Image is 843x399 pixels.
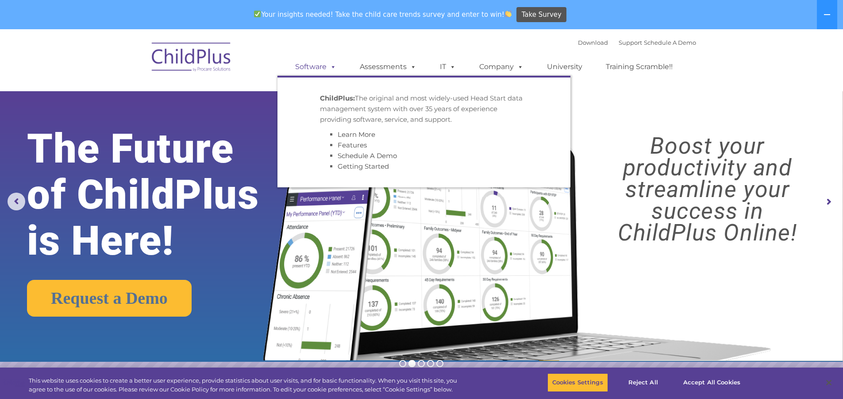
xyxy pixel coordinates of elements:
a: IT [431,58,465,76]
button: Close [819,373,839,392]
a: Features [338,141,367,149]
a: Training Scramble!! [597,58,681,76]
img: ChildPlus by Procare Solutions [147,36,236,81]
a: Getting Started [338,162,389,170]
button: Cookies Settings [547,373,608,392]
a: Learn More [338,130,375,139]
strong: ChildPlus: [320,94,355,102]
rs-layer: The Future of ChildPlus is Here! [27,126,296,264]
img: ✅ [254,11,261,17]
a: Download [578,39,608,46]
a: Request a Demo [27,280,192,317]
button: Accept All Cookies [678,373,745,392]
span: Phone number [123,95,161,101]
font: | [578,39,696,46]
a: Support [619,39,642,46]
span: Last name [123,58,150,65]
img: 👏 [505,11,512,17]
p: The original and most widely-used Head Start data management system with over 35 years of experie... [320,93,528,125]
a: University [538,58,591,76]
a: Schedule A Demo [644,39,696,46]
button: Reject All [616,373,671,392]
a: Assessments [351,58,425,76]
rs-layer: Boost your productivity and streamline your success in ChildPlus Online! [582,135,832,244]
a: Company [470,58,532,76]
a: Schedule A Demo [338,151,397,160]
span: Your insights needed! Take the child care trends survey and enter to win! [250,6,516,23]
a: Software [286,58,345,76]
span: Take Survey [522,7,562,23]
a: Take Survey [516,7,566,23]
div: This website uses cookies to create a better user experience, provide statistics about user visit... [29,376,464,394]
